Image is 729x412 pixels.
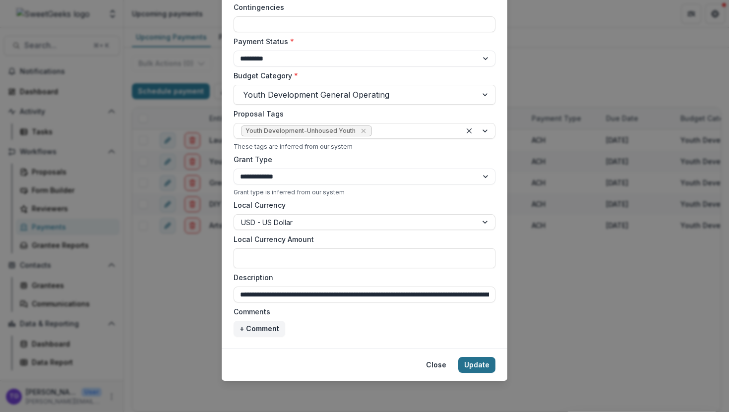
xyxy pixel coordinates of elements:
label: Grant Type [234,154,489,165]
label: Local Currency [234,200,286,210]
label: Budget Category [234,70,489,81]
div: These tags are inferred from our system [234,143,495,150]
button: Close [420,357,452,373]
button: + Comment [234,321,285,337]
label: Contingencies [234,2,489,12]
div: Remove Youth Development-Unhoused Youth [359,126,368,136]
div: Clear selected options [463,125,475,137]
label: Local Currency Amount [234,234,489,244]
div: Grant type is inferred from our system [234,188,495,196]
label: Description [234,272,489,283]
button: Update [458,357,495,373]
label: Proposal Tags [234,109,489,119]
label: Comments [234,306,489,317]
label: Payment Status [234,36,489,47]
span: Youth Development-Unhoused Youth [245,127,356,134]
